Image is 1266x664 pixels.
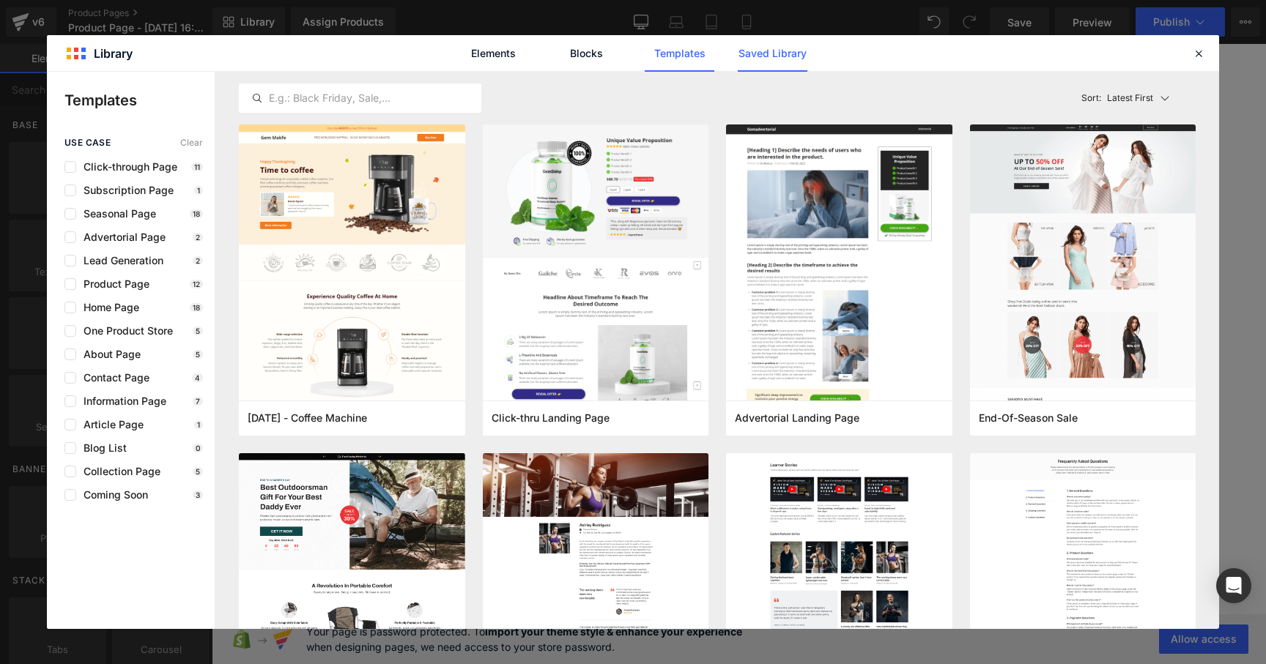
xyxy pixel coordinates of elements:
span: Sort: [1081,93,1101,103]
span: About Page [76,348,141,360]
a: Templates [645,35,714,72]
span: Click-thru Landing Page [492,411,610,425]
p: 7 [193,397,203,406]
span: Contact Page [76,372,149,384]
button: Add To Cart [694,265,799,296]
p: 1 [194,420,203,429]
span: Information Page [76,395,166,407]
label: Title [538,152,956,170]
span: End-Of-Season Sale [979,411,1078,425]
span: Collection Page [76,466,160,477]
a: Blocks [552,35,621,72]
span: Default Title [554,171,626,201]
p: 5 [193,350,203,359]
p: 11 [191,163,203,171]
a: Haibike Alltrail 5 #5 global [218,344,332,422]
input: E.g.: Black Friday, Sale,... [240,89,481,107]
p: 12 [190,280,203,288]
span: Blog List [76,442,127,454]
span: Advertorial Landing Page [735,411,859,425]
img: Haibike Alltrail 5 #6 global [335,344,445,417]
a: Haibike Alltrail 5 #4 global [100,344,215,422]
p: 18 [190,303,203,312]
p: 1 [194,186,203,195]
a: Saved Library [738,35,807,72]
span: €5,599.00 [686,114,743,128]
img: Haibike Alltrail 5 #4 global [100,344,210,417]
span: Lead Generation [76,255,163,266]
span: Coming Soon [76,489,148,501]
span: Subscription Page [76,184,174,196]
a: Haibike Alltrail 5 #1 global [100,264,215,341]
a: Haibike Alltrail 5 #8 details [218,425,332,502]
p: Latest First [1107,92,1153,105]
span: Seasonal Page [76,208,156,220]
span: Clear [180,138,203,148]
p: 5 [193,327,203,335]
span: Article Page [76,419,144,430]
a: Haibike Alltrail 5 #6 global [335,344,449,422]
span: Product Page [76,278,149,290]
p: 4 [192,373,203,382]
p: 5 [193,467,203,476]
button: Latest FirstSort:Latest First [1076,83,1196,113]
a: Elements [459,35,528,72]
span: Thanksgiving - Coffee Machine [248,411,367,425]
span: One Product Store [76,325,173,337]
a: Haibike Alltrail 5 #2 global [218,264,332,341]
a: Haibike Alltrail 5 #7 dash [100,425,215,502]
p: 2 [193,256,203,265]
img: Haibike Alltrail 5 #3 global [335,264,445,337]
img: Haibike Alltrail 5 #1 global [100,264,210,337]
span: use case [64,138,111,148]
span: €2,099.00 [750,113,807,130]
span: Advertorial Page [76,231,166,243]
p: 2 [193,233,203,242]
label: Quantity [538,213,956,231]
span: Add To Cart [708,275,785,286]
span: Home Page [76,302,139,313]
img: Haibike Alltrail 5 #7 dash [100,425,210,498]
a: Haibike Alltrail 5 [687,91,807,108]
div: Open Intercom Messenger [1216,568,1251,603]
img: Haibike Alltrail 5 [182,84,433,251]
p: Templates [64,89,215,111]
p: 3 [193,490,203,499]
span: and use this template to present it on live store [356,81,728,99]
span: Click-through Page [76,161,177,173]
p: 0 [193,444,203,452]
img: Haibike Alltrail 5 #5 global [218,344,327,417]
span: Assign a product [356,83,453,97]
a: Haibike Alltrail 5 #3 global [335,264,449,341]
p: 18 [190,209,203,218]
img: Haibike Alltrail 5 #8 details [218,425,327,498]
img: Haibike Alltrail 5 #2 global [218,264,327,337]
